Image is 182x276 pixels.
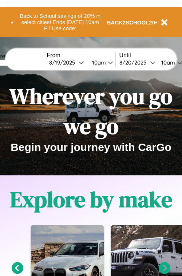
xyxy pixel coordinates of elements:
button: 8/19/2025 [47,59,86,66]
div: 8 / 20 / 2025 [119,59,150,66]
h1: Explore by make [10,184,172,214]
div: 10am [158,59,177,66]
button: Back to School savings of 20% in select cities! Ends [DATE] 10am PT.Use code: [13,11,107,34]
div: 10am [88,59,108,66]
button: 10am [86,59,115,66]
b: BACK2SCHOOL20 [107,19,155,26]
label: From [47,52,115,59]
div: 8 / 19 / 2025 [49,59,79,66]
